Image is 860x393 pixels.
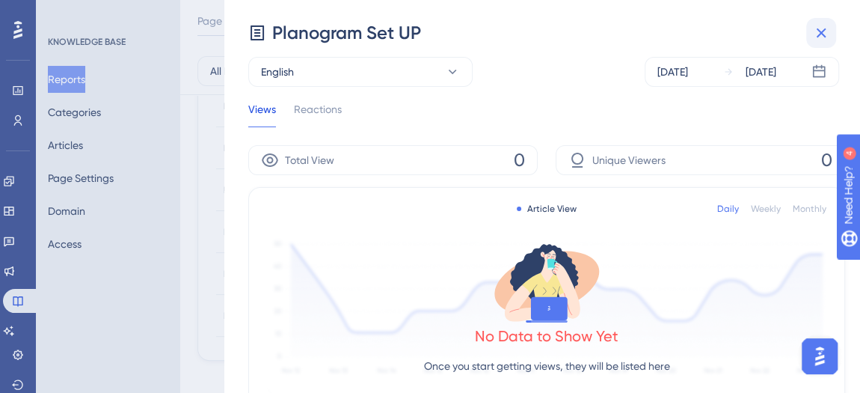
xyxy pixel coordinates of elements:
div: [DATE] [657,63,688,81]
iframe: UserGuiding AI Assistant Launcher [797,334,842,379]
span: 0 [514,148,525,172]
div: 4 [104,7,108,19]
div: Article View [517,203,577,215]
span: Need Help? [35,4,93,22]
div: No Data to Show Yet [475,326,618,347]
div: Views [248,100,276,127]
button: English [248,57,473,87]
p: Once you start getting views, they will be listed here [424,357,670,375]
span: 0 [821,148,832,172]
div: Monthly [793,203,826,215]
div: Daily [717,203,739,215]
span: Total View [285,151,334,169]
div: Weekly [751,203,781,215]
span: Unique Viewers [592,151,666,169]
div: [DATE] [746,63,776,81]
span: English [261,63,294,81]
div: Reactions [294,100,342,127]
span: Planogram Set UP [272,21,421,45]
